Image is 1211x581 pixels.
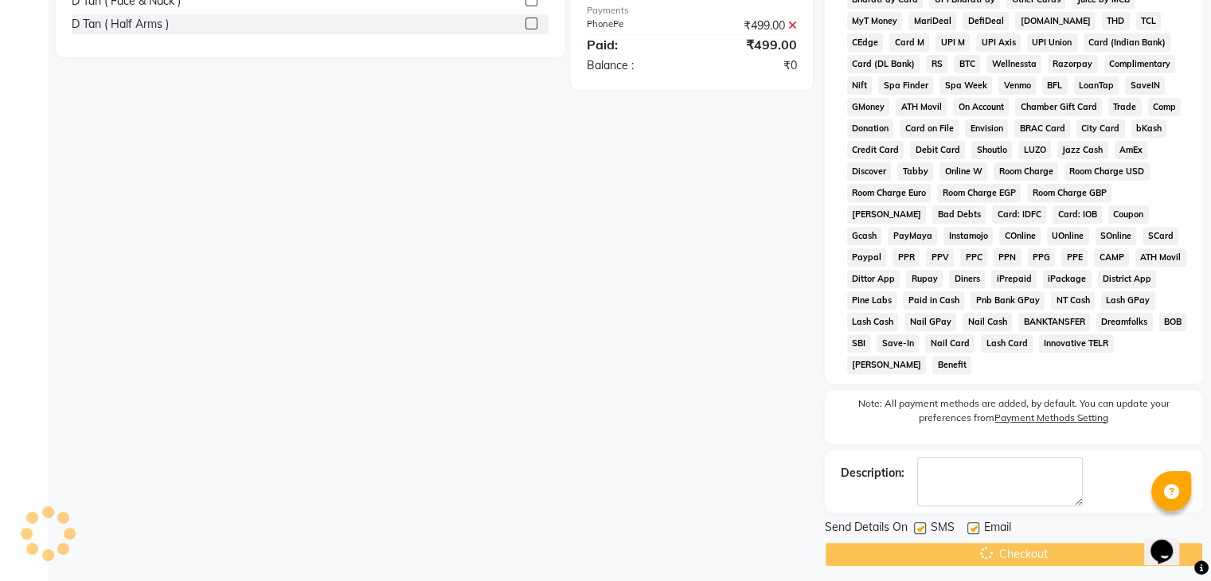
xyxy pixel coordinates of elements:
[984,519,1011,539] span: Email
[904,313,956,331] span: Nail GPay
[847,270,900,288] span: Dittor App
[1015,12,1096,30] span: [DOMAIN_NAME]
[1096,313,1153,331] span: Dreamfolks
[926,55,947,73] span: RS
[847,162,892,181] span: Discover
[1018,313,1090,331] span: BANKTANSFER
[1159,313,1187,331] span: BOB
[1115,141,1148,159] span: AmEx
[999,227,1041,245] span: COnline
[1094,248,1129,267] span: CAMP
[893,248,920,267] span: PPR
[897,162,933,181] span: Tabby
[1076,119,1125,138] span: City Card
[888,227,937,245] span: PayMaya
[1028,248,1056,267] span: PPG
[963,12,1009,30] span: DefiDeal
[1101,291,1155,310] span: Lash GPay
[1043,270,1092,288] span: iPackage
[1125,76,1165,95] span: SaveIN
[1074,76,1119,95] span: LoanTap
[878,76,933,95] span: Spa Finder
[1084,33,1171,52] span: Card (Indian Bank)
[847,227,882,245] span: Gcash
[847,291,897,310] span: Pine Labs
[1098,270,1157,288] span: District App
[1053,205,1102,224] span: Card: IOB
[1042,76,1068,95] span: BFL
[1051,291,1095,310] span: NT Cash
[847,248,887,267] span: Paypal
[940,162,987,181] span: Online W
[992,205,1046,224] span: Card: IDFC
[1057,141,1108,159] span: Jazz Cash
[1104,55,1176,73] span: Complimentary
[877,334,919,353] span: Save-In
[847,98,890,116] span: GMoney
[936,33,970,52] span: UPI M
[587,4,797,18] div: Payments
[932,356,971,374] span: Benefit
[926,248,954,267] span: PPV
[960,248,987,267] span: PPC
[847,205,927,224] span: [PERSON_NAME]
[1136,12,1162,30] span: TCL
[575,18,692,34] div: PhonePe
[847,141,904,159] span: Credit Card
[847,356,927,374] span: [PERSON_NAME]
[994,248,1022,267] span: PPN
[1014,119,1070,138] span: BRAC Card
[1102,12,1130,30] span: THD
[900,119,959,138] span: Card on File
[943,227,993,245] span: Instamojo
[847,12,903,30] span: MyT Money
[908,12,956,30] span: MariDeal
[847,184,932,202] span: Room Charge Euro
[949,270,985,288] span: Diners
[910,141,965,159] span: Debit Card
[1027,33,1077,52] span: UPI Union
[954,55,980,73] span: BTC
[963,313,1012,331] span: Nail Cash
[1048,55,1098,73] span: Razorpay
[847,76,873,95] span: Nift
[692,57,809,74] div: ₹0
[1143,227,1178,245] span: SCard
[906,270,943,288] span: Rupay
[692,35,809,54] div: ₹499.00
[994,411,1108,425] label: Payment Methods Setting
[692,18,809,34] div: ₹499.00
[847,334,871,353] span: SBI
[953,98,1009,116] span: On Account
[1015,98,1102,116] span: Chamber Gift Card
[971,291,1045,310] span: Pnb Bank GPay
[841,396,1187,431] label: Note: All payment methods are added, by default. You can update your preferences from
[1039,334,1114,353] span: Innovative TELR
[1061,248,1088,267] span: PPE
[986,55,1041,73] span: Wellnessta
[847,119,894,138] span: Donation
[847,313,899,331] span: Lash Cash
[965,119,1008,138] span: Envision
[1096,227,1137,245] span: SOnline
[931,519,955,539] span: SMS
[981,334,1033,353] span: Lash Card
[841,465,904,482] div: Description:
[896,98,947,116] span: ATH Movil
[1108,98,1142,116] span: Trade
[994,162,1058,181] span: Room Charge
[1135,248,1186,267] span: ATH Movil
[1108,205,1149,224] span: Coupon
[1018,141,1051,159] span: LUZO
[72,16,169,33] div: D Tan ( Half Arms )
[971,141,1012,159] span: Shoutlo
[940,76,992,95] span: Spa Week
[937,184,1021,202] span: Room Charge EGP
[1144,517,1195,565] iframe: chat widget
[1148,98,1182,116] span: Comp
[925,334,975,353] span: Nail Card
[1131,119,1167,138] span: bKash
[903,291,964,310] span: Paid in Cash
[1047,227,1089,245] span: UOnline
[825,519,908,539] span: Send Details On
